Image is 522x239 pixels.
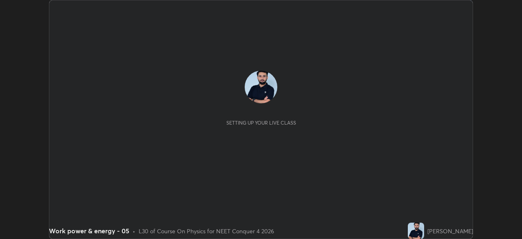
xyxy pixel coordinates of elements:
div: L30 of Course On Physics for NEET Conquer 4 2026 [139,227,274,235]
div: • [133,227,135,235]
div: [PERSON_NAME] [427,227,473,235]
img: ef2b50091f9441e5b7725b7ba0742755.jpg [408,223,424,239]
div: Setting up your live class [226,120,296,126]
div: Work power & energy - 05 [49,226,129,236]
img: ef2b50091f9441e5b7725b7ba0742755.jpg [245,71,277,103]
